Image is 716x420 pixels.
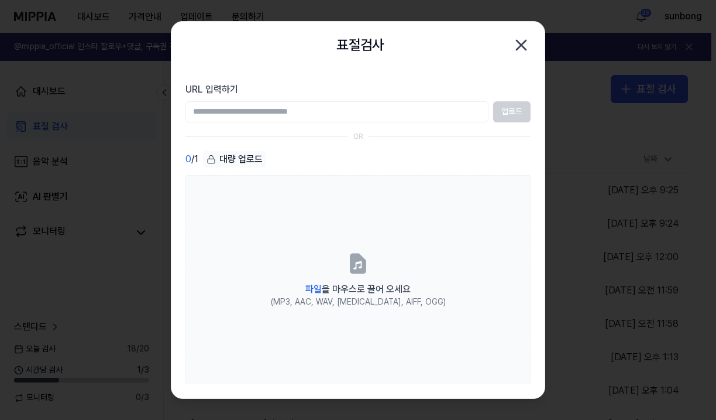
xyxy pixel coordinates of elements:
div: (MP3, AAC, WAV, [MEDICAL_DATA], AIFF, OGG) [271,296,446,308]
button: 대량 업로드 [203,151,266,168]
label: URL 입력하기 [185,83,531,97]
div: / 1 [185,151,198,168]
span: 0 [185,152,191,166]
h2: 표절검사 [336,34,384,56]
div: OR [353,132,363,142]
span: 파일 [305,284,322,295]
div: 대량 업로드 [203,151,266,168]
span: 을 마우스로 끌어 오세요 [305,284,411,295]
